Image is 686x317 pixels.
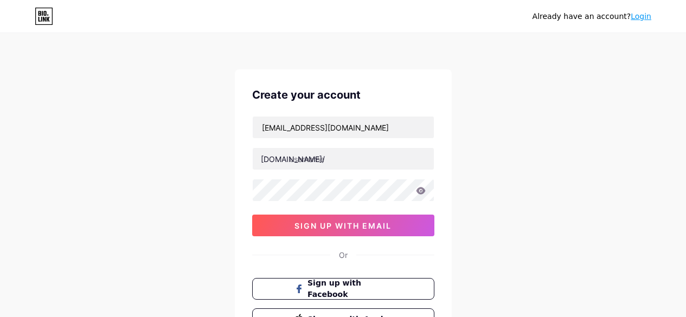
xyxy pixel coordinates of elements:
div: [DOMAIN_NAME]/ [261,153,325,165]
div: Already have an account? [533,11,651,22]
div: Create your account [252,87,434,103]
span: Sign up with Facebook [307,277,392,300]
input: username [253,148,434,170]
span: sign up with email [294,221,392,230]
a: Login [631,12,651,21]
input: Email [253,117,434,138]
button: sign up with email [252,215,434,236]
div: Or [339,249,348,261]
button: Sign up with Facebook [252,278,434,300]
